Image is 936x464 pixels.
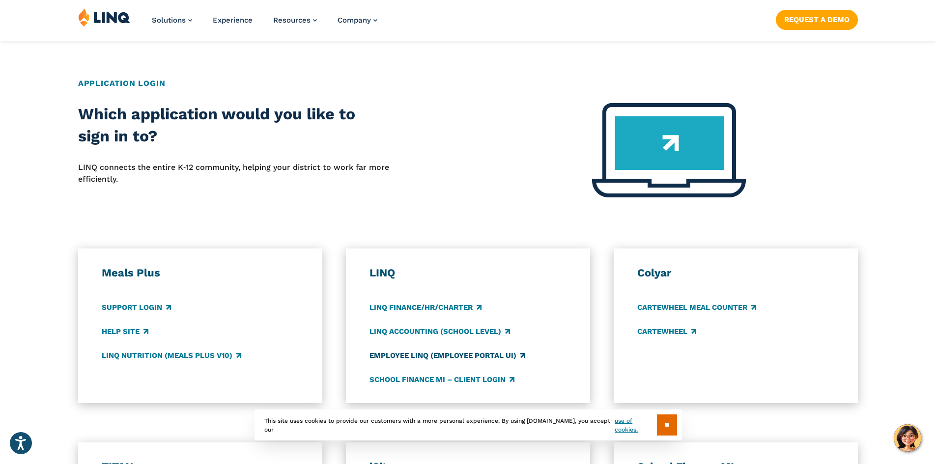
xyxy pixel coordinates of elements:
[369,326,510,337] a: LINQ Accounting (school level)
[152,8,377,40] nav: Primary Navigation
[213,16,253,25] a: Experience
[255,409,682,440] div: This site uses cookies to provide our customers with a more personal experience. By using [DOMAIN...
[152,16,186,25] span: Solutions
[369,350,525,361] a: Employee LINQ (Employee Portal UI)
[637,266,835,280] h3: Colyar
[273,16,317,25] a: Resources
[78,8,130,27] img: LINQ | K‑12 Software
[78,162,390,186] p: LINQ connects the entire K‑12 community, helping your district to work far more efficiently.
[102,350,241,361] a: LINQ Nutrition (Meals Plus v10)
[78,78,858,89] h2: Application Login
[776,8,858,29] nav: Button Navigation
[338,16,371,25] span: Company
[102,302,171,313] a: Support Login
[102,326,148,337] a: Help Site
[637,326,696,337] a: CARTEWHEEL
[273,16,311,25] span: Resources
[894,424,921,452] button: Hello, have a question? Let’s chat.
[369,374,514,385] a: School Finance MI – Client Login
[78,103,390,148] h2: Which application would you like to sign in to?
[338,16,377,25] a: Company
[369,302,482,313] a: LINQ Finance/HR/Charter
[102,266,299,280] h3: Meals Plus
[637,302,756,313] a: CARTEWHEEL Meal Counter
[615,416,656,434] a: use of cookies.
[152,16,192,25] a: Solutions
[369,266,567,280] h3: LINQ
[776,10,858,29] a: Request a Demo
